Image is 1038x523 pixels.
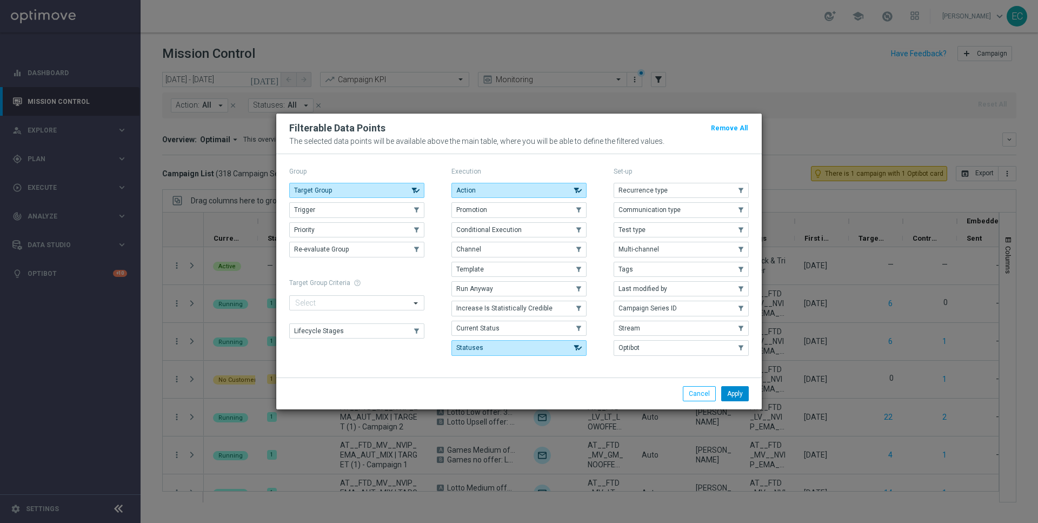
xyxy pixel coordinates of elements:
span: Re-evaluate Group [294,246,349,253]
button: Multi-channel [614,242,749,257]
p: Execution [451,167,587,176]
button: Recurrence type [614,183,749,198]
span: Test type [618,226,646,234]
button: Apply [721,386,749,401]
button: Target Group [289,183,424,198]
p: Set-up [614,167,749,176]
button: Communication type [614,202,749,217]
p: Group [289,167,424,176]
button: Conditional Execution [451,222,587,237]
span: help_outline [354,279,361,287]
button: Test type [614,222,749,237]
span: Optibot [618,344,640,352]
button: Tags [614,262,749,277]
button: Increase Is Statistically Credible [451,301,587,316]
span: Template [456,266,484,273]
p: The selected data points will be available above the main table, where you will be able to define... [289,137,749,145]
button: Campaign Series ID [614,301,749,316]
span: Last modified by [618,285,667,293]
button: Lifecycle Stages [289,323,424,339]
button: Run Anyway [451,281,587,296]
button: Promotion [451,202,587,217]
button: Channel [451,242,587,257]
span: Communication type [618,206,681,214]
span: Priority [294,226,315,234]
span: Tags [618,266,633,273]
span: Channel [456,246,481,253]
span: Multi-channel [618,246,659,253]
button: Optibot [614,340,749,355]
button: Current Status [451,321,587,336]
span: Campaign Series ID [618,304,677,312]
span: Target Group [294,187,332,194]
button: Remove All [710,122,749,134]
button: Last modified by [614,281,749,296]
button: Action [451,183,587,198]
button: Template [451,262,587,277]
span: Action [456,187,476,194]
span: Lifecycle Stages [294,327,344,335]
span: Stream [618,325,640,332]
button: Stream [614,321,749,336]
span: Statuses [456,344,483,352]
button: Trigger [289,202,424,217]
h1: Target Group Criteria [289,279,424,287]
span: Conditional Execution [456,226,522,234]
span: Recurrence type [618,187,668,194]
button: Re-evaluate Group [289,242,424,257]
span: Promotion [456,206,487,214]
button: Priority [289,222,424,237]
span: Increase Is Statistically Credible [456,304,553,312]
button: Statuses [451,340,587,355]
span: Current Status [456,325,500,332]
h2: Filterable Data Points [289,122,385,135]
span: Trigger [294,206,315,214]
button: Cancel [683,386,716,401]
span: Run Anyway [456,285,493,293]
